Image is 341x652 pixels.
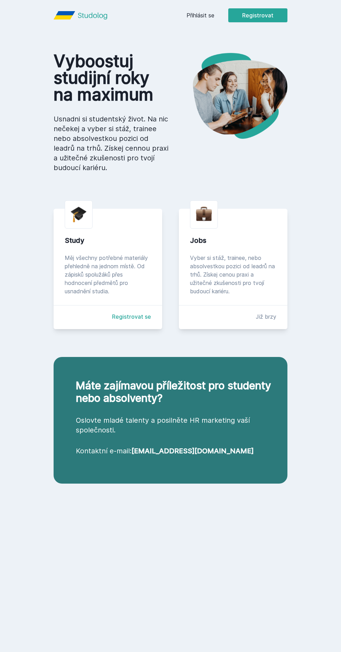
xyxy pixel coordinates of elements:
[54,114,170,173] p: Usnadni si studentský život. Na nic nečekej a vyber si stáž, trainee nebo absolvestkou pozici od ...
[65,254,151,295] div: Měj všechny potřebné materiály přehledně na jednom místě. Od zápisků spolužáků přes hodnocení pře...
[190,236,276,245] div: Jobs
[76,379,276,404] h2: Máte zajímavou příležitost pro studenty nebo absolventy?
[228,8,287,22] button: Registrovat
[256,312,276,321] div: Již brzy
[54,53,170,103] h1: Vyboostuj studijní roky na maximum
[190,254,276,295] div: Vyber si stáž, trainee, nebo absolvestkou pozici od leadrů na trhů. Získej cenou praxi a užitečné...
[187,11,214,19] a: Přihlásit se
[196,205,212,223] img: briefcase.png
[76,415,276,435] p: Oslovte mladé talenty a posilněte HR marketing vaší společnosti.
[132,447,254,455] a: [EMAIL_ADDRESS][DOMAIN_NAME]
[170,53,287,139] img: hero.png
[71,206,87,223] img: graduation-cap.png
[76,446,276,456] p: Kontaktní e-mail:
[65,236,151,245] div: Study
[112,312,151,321] a: Registrovat se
